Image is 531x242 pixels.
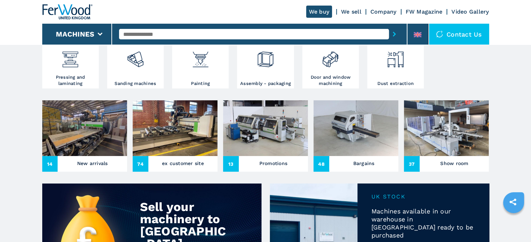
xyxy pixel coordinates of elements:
[107,43,164,88] a: Sanding machines
[306,6,332,18] a: We buy
[133,156,148,172] span: 74
[191,80,210,87] h3: Painting
[314,100,398,156] img: Bargains
[42,156,58,172] span: 14
[440,158,468,168] h3: Show room
[223,156,239,172] span: 13
[42,43,99,88] a: Pressing and laminating
[304,74,357,87] h3: Door and window machining
[377,80,414,87] h3: Dust extraction
[302,43,359,88] a: Door and window machining
[133,100,217,156] img: ex customer site
[436,31,443,38] img: Contact us
[370,8,397,15] a: Company
[237,43,294,88] a: Assembly - packaging
[404,100,489,156] img: Show room
[389,26,400,42] button: submit-button
[367,43,424,88] a: Dust extraction
[451,8,489,15] a: Video Gallery
[42,100,127,172] a: New arrivals14New arrivals
[404,156,420,172] span: 37
[321,45,340,69] img: lavorazione_porte_finestre_2.png
[115,80,156,87] h3: Sanding machines
[77,158,108,168] h3: New arrivals
[256,45,275,69] img: montaggio_imballaggio_2.png
[314,100,398,172] a: Bargains48Bargains
[429,24,489,45] div: Contact us
[44,74,97,87] h3: Pressing and laminating
[126,45,145,69] img: levigatrici_2.png
[259,158,288,168] h3: Promotions
[56,30,94,38] button: Machines
[406,8,443,15] a: FW Magazine
[223,100,308,172] a: Promotions13Promotions
[172,43,229,88] a: Painting
[162,158,204,168] h3: ex customer site
[314,156,329,172] span: 48
[191,45,210,69] img: verniciatura_1.png
[133,100,217,172] a: ex customer site74ex customer site
[240,80,291,87] h3: Assembly - packaging
[42,4,93,19] img: Ferwood
[341,8,361,15] a: We sell
[386,45,405,69] img: aspirazione_1.png
[42,100,127,156] img: New arrivals
[223,100,308,156] img: Promotions
[404,100,489,172] a: Show room37Show room
[504,193,522,211] a: sharethis
[353,158,375,168] h3: Bargains
[61,45,80,69] img: pressa-strettoia.png
[501,211,526,237] iframe: Chat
